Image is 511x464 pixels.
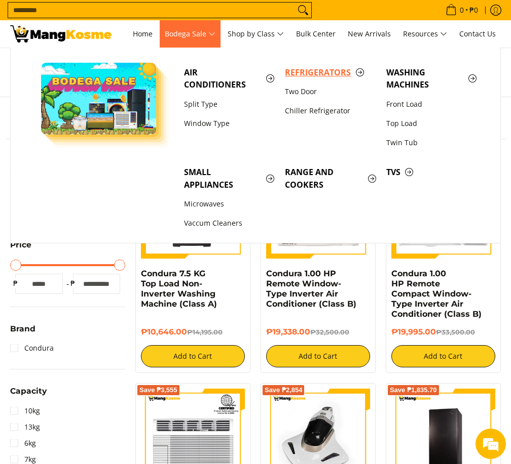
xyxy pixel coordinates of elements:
[291,20,341,48] a: Bulk Center
[454,20,501,48] a: Contact Us
[265,387,303,393] span: Save ₱2,854
[10,387,47,395] span: Capacity
[223,20,289,48] a: Shop by Class
[59,128,140,230] span: We're online!
[228,28,284,40] span: Shop by Class
[266,269,356,309] a: Condura 1.00 HP Remote Window-Type Inverter Air Conditioner (Class B)
[139,387,177,393] span: Save ₱3,555
[280,101,381,120] a: Chiller Refrigerator
[10,278,20,288] span: ₱
[381,133,482,152] a: Twin Tub
[386,66,477,92] span: Washing Machines
[391,327,495,337] h6: ₱19,995.00
[391,269,482,319] a: Condura 1.00 HP Remote Compact Window-Type Inverter Air Conditioner (Class B)
[10,241,31,257] summary: Open
[403,28,447,40] span: Resources
[10,325,35,333] span: Brand
[280,82,381,101] a: Two Door
[381,114,482,133] a: Top Load
[133,29,153,38] span: Home
[310,328,349,336] del: ₱32,500.00
[141,327,245,337] h6: ₱10,646.00
[5,276,193,312] textarea: Type your message and hit 'Enter'
[443,5,481,16] span: •
[179,162,280,194] a: Small Appliances
[381,63,482,95] a: Washing Machines
[179,114,280,133] a: Window Type
[160,20,221,48] a: Bodega Sale
[165,28,215,40] span: Bodega Sale
[285,166,376,191] span: Range and Cookers
[41,63,156,135] img: Bodega Sale
[10,387,47,403] summary: Open
[128,20,158,48] a: Home
[187,328,223,336] del: ₱14,195.00
[10,25,112,43] img: Condura | Mang Kosme
[266,345,370,367] button: Add to Cart
[10,325,35,341] summary: Open
[179,214,280,233] a: Vaccum Cleaners
[436,328,475,336] del: ₱33,500.00
[459,29,496,38] span: Contact Us
[280,162,381,194] a: Range and Cookers
[10,403,40,419] a: 10kg
[184,166,275,191] span: Small Appliances
[179,194,280,214] a: Microwaves
[10,241,31,249] span: Price
[10,340,54,356] a: Condura
[141,345,245,367] button: Add to Cart
[184,66,275,92] span: Air Conditioners
[398,20,452,48] a: Resources
[122,20,501,48] nav: Main Menu
[179,63,280,95] a: Air Conditioners
[386,166,477,179] span: TVs
[68,278,78,288] span: ₱
[458,7,465,14] span: 0
[343,20,396,48] a: New Arrivals
[391,345,495,367] button: Add to Cart
[166,5,191,29] div: Minimize live chat window
[141,269,217,309] a: Condura 7.5 KG Top Load Non-Inverter Washing Machine (Class A)
[10,419,40,435] a: 13kg
[468,7,480,14] span: ₱0
[53,57,170,70] div: Chat with us now
[266,327,370,337] h6: ₱19,338.00
[381,95,482,114] a: Front Load
[280,63,381,82] a: Refrigerators
[295,3,311,18] button: Search
[296,29,336,38] span: Bulk Center
[390,387,437,393] span: Save ₱1,835.70
[285,66,376,79] span: Refrigerators
[381,162,482,182] a: TVs
[10,435,36,451] a: 6kg
[348,29,391,38] span: New Arrivals
[179,95,280,114] a: Split Type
